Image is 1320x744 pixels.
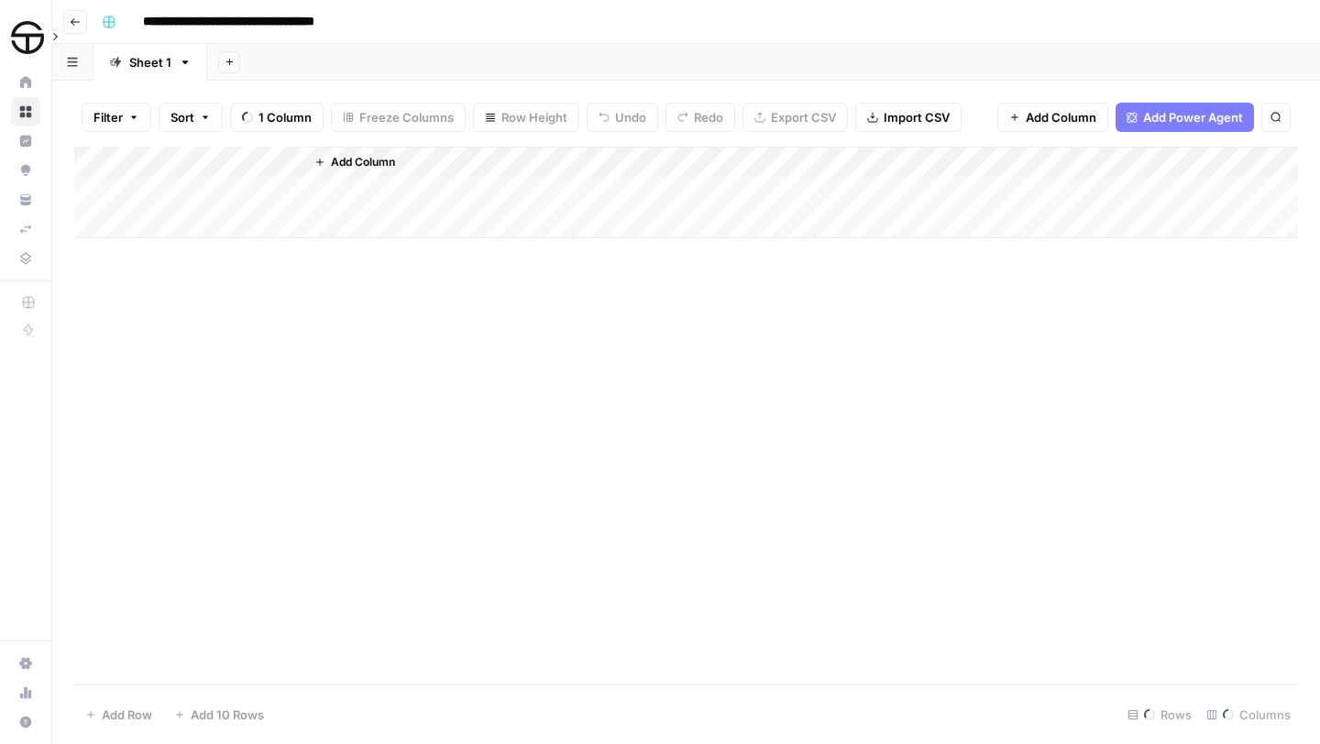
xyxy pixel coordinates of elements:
[307,150,402,174] button: Add Column
[331,103,466,132] button: Freeze Columns
[473,103,579,132] button: Row Height
[93,108,123,126] span: Filter
[82,103,151,132] button: Filter
[11,707,40,737] button: Help + Support
[11,185,40,214] a: Your Data
[11,244,40,273] a: Data Library
[230,103,324,132] button: 1 Column
[1120,700,1199,729] div: Rows
[11,21,44,54] img: SimpleTire Logo
[11,126,40,156] a: Insights
[1026,108,1096,126] span: Add Column
[11,156,40,185] a: Opportunities
[771,108,836,126] span: Export CSV
[11,97,40,126] a: Browse
[74,700,163,729] button: Add Row
[11,68,40,97] a: Home
[331,154,395,170] span: Add Column
[855,103,962,132] button: Import CSV
[997,103,1108,132] button: Add Column
[501,108,567,126] span: Row Height
[742,103,848,132] button: Export CSV
[11,649,40,678] a: Settings
[665,103,735,132] button: Redo
[163,700,275,729] button: Add 10 Rows
[587,103,658,132] button: Undo
[884,108,950,126] span: Import CSV
[191,706,264,724] span: Add 10 Rows
[694,108,723,126] span: Redo
[102,706,152,724] span: Add Row
[1116,103,1254,132] button: Add Power Agent
[11,678,40,707] a: Usage
[170,108,194,126] span: Sort
[129,53,171,71] div: Sheet 1
[11,15,40,60] button: Workspace: SimpleTire
[11,214,40,244] a: Syncs
[93,44,207,81] a: Sheet 1
[1143,108,1243,126] span: Add Power Agent
[159,103,223,132] button: Sort
[1199,700,1298,729] div: Columns
[615,108,646,126] span: Undo
[258,108,312,126] span: 1 Column
[359,108,454,126] span: Freeze Columns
